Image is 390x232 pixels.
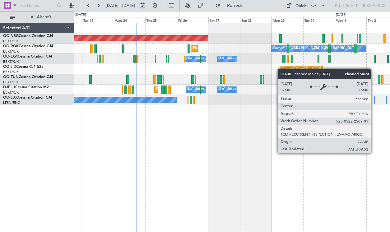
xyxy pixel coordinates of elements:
div: Planned Maint Kortrijk-[GEOGRAPHIC_DATA] [193,44,265,53]
span: [DATE] - [DATE] [106,3,135,8]
a: EBKT/KJK [3,90,19,95]
a: EBKT/KJK [3,70,19,74]
a: EBKT/KJK [3,39,19,44]
span: Refresh [222,3,248,8]
button: All Aircraft [7,12,67,22]
span: D-IBLU [3,86,15,89]
span: OO-ROK [3,44,19,48]
div: Mon 29 [272,17,303,23]
div: A/C Unavailable [GEOGRAPHIC_DATA]-[GEOGRAPHIC_DATA] [219,85,318,94]
a: EBKT/KJK [3,49,19,54]
span: OO-LXA [3,55,18,58]
div: Sun 28 [240,17,272,23]
div: Tue 23 [82,17,114,23]
a: OO-LXACessna Citation CJ4 [3,55,52,58]
div: [DATE] [75,12,86,18]
a: OO-NSGCessna Citation CJ4 [3,34,53,38]
div: Sat 27 [208,17,240,23]
button: Refresh [212,1,250,11]
div: A/C Unavailable [GEOGRAPHIC_DATA] ([GEOGRAPHIC_DATA] National) [188,54,303,63]
div: [DATE] [336,12,346,18]
div: Owner [GEOGRAPHIC_DATA]-[GEOGRAPHIC_DATA] [273,44,357,53]
span: All Aircraft [16,15,66,19]
button: Quick Links [283,1,329,11]
div: Thu 25 [145,17,177,23]
span: OO-ZUN [3,75,19,79]
a: OO-ROKCessna Citation CJ4 [3,44,53,48]
div: Wed 1 [335,17,367,23]
span: OO-LUX [3,96,18,100]
span: OO-NSG [3,34,19,38]
div: Quick Links [295,3,317,9]
a: D-IBLUCessna Citation M2 [3,86,49,89]
span: OO-JID [3,65,16,69]
div: Wed 24 [114,17,146,23]
div: Fri 26 [177,17,209,23]
div: Tue 30 [303,17,335,23]
div: A/C Unavailable [219,54,245,63]
input: Trip Number [19,1,55,10]
a: OO-JIDCessna CJ1 525 [3,65,44,69]
a: EBKT/KJK [3,59,19,64]
div: A/C Unavailable [GEOGRAPHIC_DATA] ([GEOGRAPHIC_DATA] National) [188,85,303,94]
div: Planned Maint Nice ([GEOGRAPHIC_DATA]) [156,85,225,94]
a: EBKT/KJK [3,80,19,85]
a: OO-LUXCessna Citation CJ4 [3,96,52,100]
a: OO-ZUNCessna Citation CJ4 [3,75,53,79]
a: LFSN/ENC [3,100,20,105]
div: Planned Maint Kortrijk-[GEOGRAPHIC_DATA] [282,64,355,74]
